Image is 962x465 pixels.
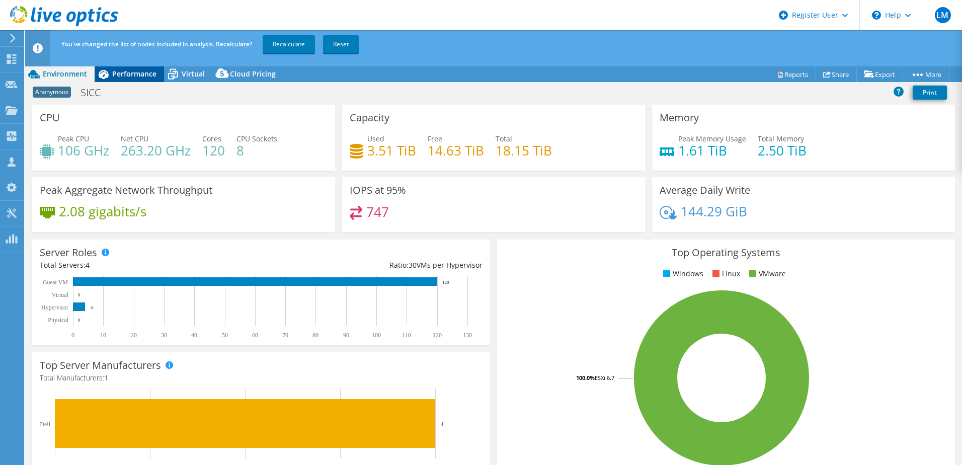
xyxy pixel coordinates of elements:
[263,35,315,53] a: Recalculate
[40,372,483,383] h4: Total Manufacturers:
[112,69,156,79] span: Performance
[903,66,949,82] a: More
[261,260,483,271] div: Ratio: VMs per Hypervisor
[442,280,449,285] text: 120
[252,332,258,339] text: 60
[402,332,411,339] text: 110
[58,145,109,156] h4: 106 GHz
[131,332,137,339] text: 20
[441,421,444,427] text: 4
[121,145,191,156] h4: 263.20 GHz
[40,360,161,371] h3: Top Server Manufacturers
[236,134,277,143] span: CPU Sockets
[312,332,318,339] text: 80
[496,134,512,143] span: Total
[71,332,74,339] text: 0
[41,304,68,311] text: Hypervisor
[91,305,93,310] text: 4
[202,134,221,143] span: Cores
[86,260,90,270] span: 4
[660,112,699,123] h3: Memory
[428,134,442,143] span: Free
[104,373,108,382] span: 1
[40,260,261,271] div: Total Servers:
[710,268,740,279] li: Linux
[191,332,197,339] text: 40
[595,374,614,381] tspan: ESXi 6.7
[428,145,484,156] h4: 14.63 TiB
[323,35,359,53] a: Reset
[409,260,417,270] span: 30
[121,134,148,143] span: Net CPU
[202,145,225,156] h4: 120
[61,40,252,48] span: You've changed the list of nodes included in analysis. Recalculate?
[816,66,857,82] a: Share
[59,206,146,217] h4: 2.08 gigabits/s
[40,421,50,428] text: Dell
[758,134,804,143] span: Total Memory
[372,332,381,339] text: 100
[230,69,276,79] span: Cloud Pricing
[661,268,703,279] li: Windows
[78,318,81,323] text: 0
[222,332,228,339] text: 50
[576,374,595,381] tspan: 100.0%
[496,145,552,156] h4: 18.15 TiB
[935,7,951,23] span: LM
[40,112,60,123] h3: CPU
[78,292,81,297] text: 0
[660,185,750,196] h3: Average Daily Write
[52,291,69,298] text: Virtual
[433,332,442,339] text: 120
[367,145,416,156] h4: 3.51 TiB
[43,69,87,79] span: Environment
[48,317,68,324] text: Physical
[282,332,288,339] text: 70
[182,69,205,79] span: Virtual
[758,145,807,156] h4: 2.50 TiB
[505,247,947,258] h3: Top Operating Systems
[681,206,747,217] h4: 144.29 GiB
[236,145,277,156] h4: 8
[856,66,903,82] a: Export
[366,206,389,217] h4: 747
[33,87,71,98] span: Anonymous
[747,268,786,279] li: VMware
[161,332,167,339] text: 30
[40,185,212,196] h3: Peak Aggregate Network Throughput
[768,66,816,82] a: Reports
[76,87,116,98] h1: SICC
[350,112,389,123] h3: Capacity
[872,11,881,20] svg: \n
[350,185,406,196] h3: IOPS at 95%
[913,86,947,100] a: Print
[43,279,68,286] text: Guest VM
[100,332,106,339] text: 10
[678,134,746,143] span: Peak Memory Usage
[40,247,97,258] h3: Server Roles
[367,134,384,143] span: Used
[463,332,472,339] text: 130
[343,332,349,339] text: 90
[58,134,89,143] span: Peak CPU
[678,145,746,156] h4: 1.61 TiB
